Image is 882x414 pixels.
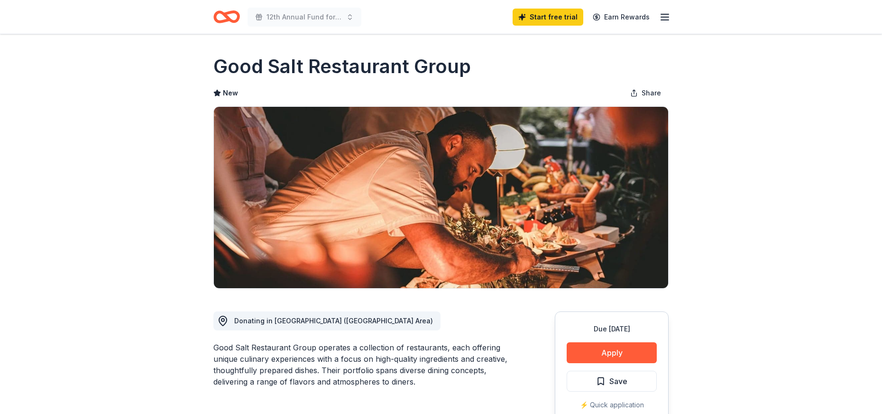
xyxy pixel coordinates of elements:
div: ⚡️ Quick application [567,399,657,411]
span: Save [609,375,627,387]
a: Earn Rewards [587,9,655,26]
button: Apply [567,342,657,363]
div: Good Salt Restaurant Group operates a collection of restaurants, each offering unique culinary ex... [213,342,509,387]
button: Share [623,84,669,103]
a: Start free trial [513,9,583,26]
h1: Good Salt Restaurant Group [213,53,471,80]
span: 12th Annual Fund for Hope Gala Fundraiser [266,11,342,23]
button: Save [567,371,657,392]
div: Due [DATE] [567,323,657,335]
span: Donating in [GEOGRAPHIC_DATA] ([GEOGRAPHIC_DATA] Area) [234,317,433,325]
a: Home [213,6,240,28]
img: Image for Good Salt Restaurant Group [214,107,668,288]
button: 12th Annual Fund for Hope Gala Fundraiser [248,8,361,27]
span: New [223,87,238,99]
span: Share [642,87,661,99]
